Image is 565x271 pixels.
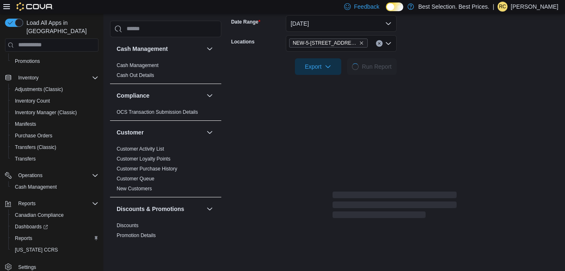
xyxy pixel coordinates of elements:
[8,118,102,130] button: Manifests
[23,19,98,35] span: Load All Apps in [GEOGRAPHIC_DATA]
[117,165,177,172] span: Customer Purchase History
[117,62,158,68] a: Cash Management
[12,131,98,141] span: Purchase Orders
[117,45,168,53] h3: Cash Management
[12,142,98,152] span: Transfers (Classic)
[8,107,102,118] button: Inventory Manager (Classic)
[117,128,144,137] h3: Customer
[15,184,57,190] span: Cash Management
[15,199,98,209] span: Reports
[2,72,102,84] button: Inventory
[12,154,98,164] span: Transfers
[117,222,139,229] span: Discounts
[8,84,102,95] button: Adjustments (Classic)
[12,84,98,94] span: Adjustments (Classic)
[117,109,198,115] a: OCS Transaction Submission Details
[2,170,102,181] button: Operations
[18,200,36,207] span: Reports
[289,38,368,48] span: NEW-5-1000 Northwest Blvd-Creston
[295,58,341,75] button: Export
[12,119,39,129] a: Manifests
[117,175,154,182] span: Customer Queue
[2,198,102,209] button: Reports
[12,108,98,118] span: Inventory Manager (Classic)
[117,223,139,228] a: Discounts
[12,56,98,66] span: Promotions
[12,233,36,243] a: Reports
[8,95,102,107] button: Inventory Count
[8,55,102,67] button: Promotions
[205,44,215,54] button: Cash Management
[347,58,397,75] button: LoadingRun Report
[117,91,149,100] h3: Compliance
[117,45,203,53] button: Cash Management
[12,182,60,192] a: Cash Management
[117,205,184,213] h3: Discounts & Promotions
[498,2,508,12] div: Robert Crawford
[15,144,56,151] span: Transfers (Classic)
[12,154,39,164] a: Transfers
[12,56,43,66] a: Promotions
[117,176,154,182] a: Customer Queue
[110,60,221,84] div: Cash Management
[12,222,51,232] a: Dashboards
[110,144,221,197] div: Customer
[17,2,53,11] img: Cova
[12,96,53,106] a: Inventory Count
[117,205,203,213] button: Discounts & Promotions
[300,58,336,75] span: Export
[12,210,98,220] span: Canadian Compliance
[333,193,457,220] span: Loading
[493,2,494,12] p: |
[15,223,48,230] span: Dashboards
[12,84,66,94] a: Adjustments (Classic)
[12,131,56,141] a: Purchase Orders
[231,19,261,25] label: Date Range
[18,74,38,81] span: Inventory
[12,233,98,243] span: Reports
[352,62,359,70] span: Loading
[117,128,203,137] button: Customer
[8,209,102,221] button: Canadian Compliance
[12,142,60,152] a: Transfers (Classic)
[117,186,152,192] a: New Customers
[286,15,397,32] button: [DATE]
[511,2,558,12] p: [PERSON_NAME]
[12,210,67,220] a: Canadian Compliance
[385,40,392,47] button: Open list of options
[117,62,158,69] span: Cash Management
[376,40,383,47] button: Clear input
[117,146,164,152] span: Customer Activity List
[117,91,203,100] button: Compliance
[12,119,98,129] span: Manifests
[15,156,36,162] span: Transfers
[12,222,98,232] span: Dashboards
[354,2,379,11] span: Feedback
[117,232,156,239] span: Promotion Details
[15,73,42,83] button: Inventory
[231,38,255,45] label: Locations
[15,121,36,127] span: Manifests
[8,181,102,193] button: Cash Management
[8,153,102,165] button: Transfers
[18,172,43,179] span: Operations
[362,62,392,71] span: Run Report
[117,166,177,172] a: Customer Purchase History
[110,221,221,254] div: Discounts & Promotions
[418,2,489,12] p: Best Selection. Best Prices.
[15,98,50,104] span: Inventory Count
[15,109,77,116] span: Inventory Manager (Classic)
[117,72,154,79] span: Cash Out Details
[12,96,98,106] span: Inventory Count
[117,233,156,238] a: Promotion Details
[18,264,36,271] span: Settings
[8,233,102,244] button: Reports
[117,156,170,162] a: Customer Loyalty Points
[386,2,403,11] input: Dark Mode
[15,86,63,93] span: Adjustments (Classic)
[12,182,98,192] span: Cash Management
[8,141,102,153] button: Transfers (Classic)
[8,244,102,256] button: [US_STATE] CCRS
